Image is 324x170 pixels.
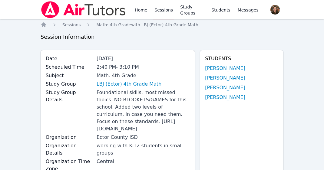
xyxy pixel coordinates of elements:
a: [PERSON_NAME] [205,74,245,82]
label: Organization [46,134,93,141]
label: Date [46,55,93,62]
a: LBJ (Ector) 4th Grade Math [97,80,161,88]
a: [PERSON_NAME] [205,84,245,91]
div: Central [97,158,190,165]
label: Scheduled Time [46,64,93,71]
h3: Session Information [41,33,284,41]
div: working with K-12 students in small groups [97,142,190,157]
div: Foundational skills, most missed topics. NO BLOOKETS/GAMES for this school. Added two levels of c... [97,89,190,132]
a: [PERSON_NAME] [205,65,245,72]
span: Math: 4th Grade with LBJ (Ector) 4th Grade Math [96,22,198,27]
div: 2:40 PM - 3:10 PM [97,64,190,71]
span: Sessions [62,22,81,27]
label: Organization Details [46,142,93,157]
a: Math: 4th Gradewith LBJ (Ector) 4th Grade Math [96,22,198,28]
label: Subject [46,72,93,79]
nav: Breadcrumb [41,22,284,28]
label: Study Group Details [46,89,93,103]
div: [DATE] [97,55,190,62]
a: [PERSON_NAME] [205,94,245,101]
a: Sessions [62,22,81,28]
h4: Students [205,55,278,62]
div: Ector County ISD [97,134,190,141]
img: Air Tutors [41,1,126,18]
span: Messages [238,7,259,13]
label: Study Group [46,80,93,88]
div: Math: 4th Grade [97,72,190,79]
